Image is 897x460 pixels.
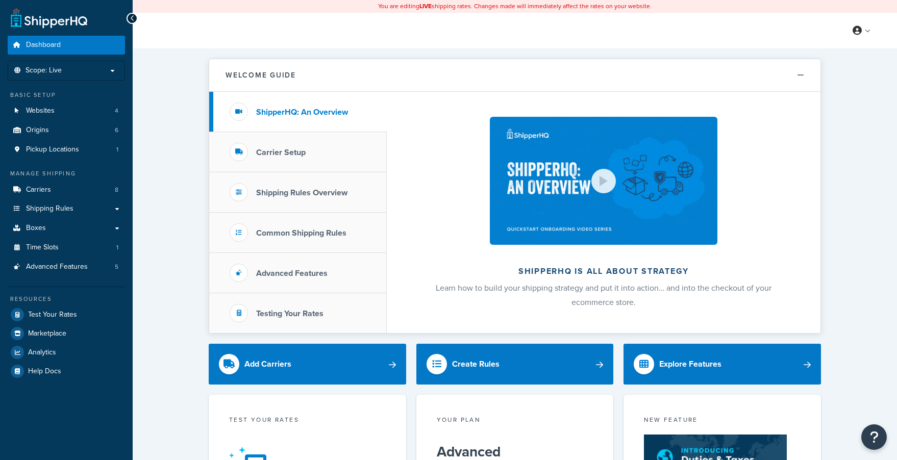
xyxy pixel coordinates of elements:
[8,181,125,199] li: Carriers
[26,186,51,194] span: Carriers
[8,101,125,120] li: Websites
[8,199,125,218] a: Shipping Rules
[256,108,348,117] h3: ShipperHQ: An Overview
[115,126,118,135] span: 6
[8,343,125,362] a: Analytics
[116,145,118,154] span: 1
[28,329,66,338] span: Marketplace
[116,243,118,252] span: 1
[28,348,56,357] span: Analytics
[416,344,614,385] a: Create Rules
[26,205,73,213] span: Shipping Rules
[437,415,593,427] div: Your Plan
[8,121,125,140] a: Origins6
[8,258,125,276] li: Advanced Features
[209,344,406,385] a: Add Carriers
[26,145,79,154] span: Pickup Locations
[8,140,125,159] a: Pickup Locations1
[26,126,49,135] span: Origins
[244,357,291,371] div: Add Carriers
[8,181,125,199] a: Carriers8
[26,263,88,271] span: Advanced Features
[256,228,346,238] h3: Common Shipping Rules
[8,238,125,257] li: Time Slots
[26,107,55,115] span: Websites
[414,267,793,276] h2: ShipperHQ is all about strategy
[8,219,125,238] a: Boxes
[659,357,721,371] div: Explore Features
[26,41,61,49] span: Dashboard
[861,424,887,450] button: Open Resource Center
[256,148,306,157] h3: Carrier Setup
[624,344,821,385] a: Explore Features
[26,224,46,233] span: Boxes
[644,415,801,427] div: New Feature
[8,258,125,276] a: Advanced Features5
[8,169,125,178] div: Manage Shipping
[256,309,323,318] h3: Testing Your Rates
[419,2,432,11] b: LIVE
[26,243,59,252] span: Time Slots
[490,117,717,245] img: ShipperHQ is all about strategy
[8,101,125,120] a: Websites4
[26,66,62,75] span: Scope: Live
[437,444,593,460] h5: Advanced
[8,295,125,303] div: Resources
[115,107,118,115] span: 4
[8,324,125,343] a: Marketplace
[115,186,118,194] span: 8
[452,357,500,371] div: Create Rules
[115,263,118,271] span: 5
[8,36,125,55] a: Dashboard
[8,140,125,159] li: Pickup Locations
[28,367,61,376] span: Help Docs
[8,238,125,257] a: Time Slots1
[8,121,125,140] li: Origins
[209,59,820,92] button: Welcome Guide
[8,305,125,324] a: Test Your Rates
[229,415,386,427] div: Test your rates
[436,282,771,308] span: Learn how to build your shipping strategy and put it into action… and into the checkout of your e...
[8,362,125,380] a: Help Docs
[8,91,125,99] div: Basic Setup
[28,311,77,319] span: Test Your Rates
[256,188,347,197] h3: Shipping Rules Overview
[256,269,328,278] h3: Advanced Features
[226,71,296,79] h2: Welcome Guide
